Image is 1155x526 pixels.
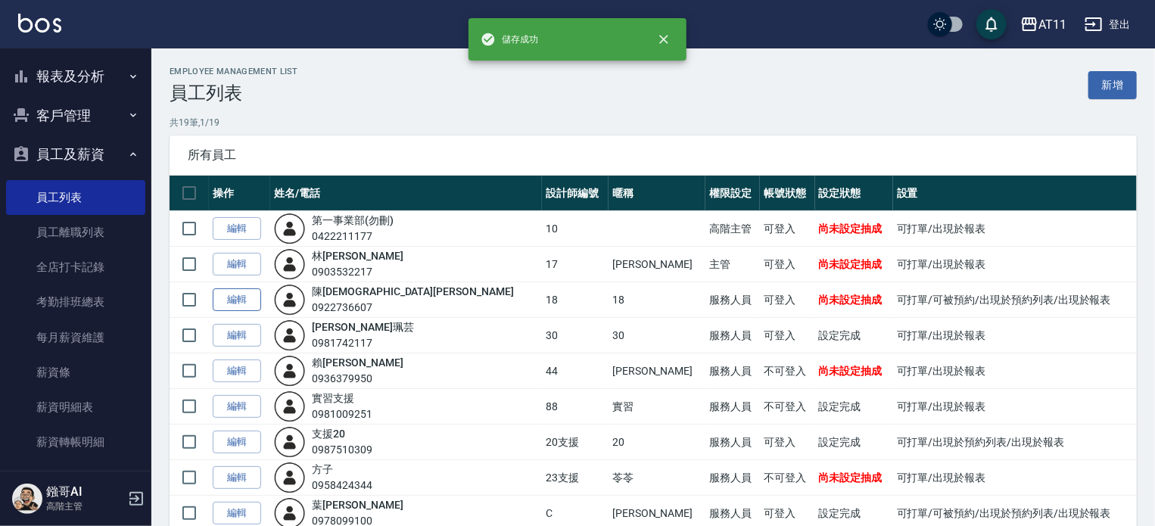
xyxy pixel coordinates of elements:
td: 可登入 [760,425,814,460]
a: 薪資明細表 [6,390,145,425]
div: 0981742117 [312,335,413,351]
td: 18 [542,282,609,318]
td: 18 [609,282,705,318]
img: user-login-man-human-body-mobile-person-512.png [274,355,306,387]
p: 共 19 筆, 1 / 19 [170,116,1137,129]
a: 支援20 [312,428,345,440]
td: 可打單/出現於報表 [893,353,1137,389]
div: 0922736607 [312,300,513,316]
div: 0936379950 [312,371,403,387]
td: 可打單/出現於報表 [893,247,1137,282]
td: [PERSON_NAME] [609,353,705,389]
div: AT11 [1038,15,1066,34]
td: 服務人員 [705,425,760,460]
td: 設定完成 [815,318,893,353]
td: 可登入 [760,211,814,247]
td: 高階主管 [705,211,760,247]
a: 編輯 [213,253,261,276]
a: 薪資轉帳明細 [6,425,145,459]
td: 可打單/出現於預約列表/出現於報表 [893,425,1137,460]
p: 高階主管 [46,500,123,513]
th: 姓名/電話 [270,176,542,211]
span: 尚未設定抽成 [819,258,883,270]
th: 暱稱 [609,176,705,211]
button: 商品管理 [6,466,145,506]
td: 設定完成 [815,425,893,460]
a: 方子 [312,463,333,475]
button: close [647,23,680,56]
button: 報表及分析 [6,57,145,96]
th: 設計師編號 [542,176,609,211]
a: 實習支援 [312,392,354,404]
a: 編輯 [213,395,261,419]
td: 實習 [609,389,705,425]
button: 登出 [1079,11,1137,39]
th: 權限設定 [705,176,760,211]
a: 林[PERSON_NAME] [312,250,403,262]
td: 不可登入 [760,389,814,425]
th: 設定狀態 [815,176,893,211]
a: 編輯 [213,288,261,312]
td: 可登入 [760,318,814,353]
td: 30 [542,318,609,353]
img: Logo [18,14,61,33]
td: 不可登入 [760,460,814,496]
td: 主管 [705,247,760,282]
img: user-login-man-human-body-mobile-person-512.png [274,319,306,351]
td: 10 [542,211,609,247]
a: 陳[DEMOGRAPHIC_DATA][PERSON_NAME] [312,285,513,297]
a: 考勤排班總表 [6,285,145,319]
a: 每月薪資維護 [6,320,145,355]
div: 0987510309 [312,442,372,458]
td: 可打單/出現於報表 [893,318,1137,353]
a: 薪資條 [6,355,145,390]
a: 全店打卡記錄 [6,250,145,285]
div: 0903532217 [312,264,403,280]
div: 0958424344 [312,478,372,493]
div: 0981009251 [312,406,372,422]
button: AT11 [1014,9,1072,40]
a: 賴[PERSON_NAME] [312,356,403,369]
a: 編輯 [213,502,261,525]
span: 尚未設定抽成 [819,365,883,377]
img: user-login-man-human-body-mobile-person-512.png [274,391,306,422]
img: Person [12,484,42,514]
td: 不可登入 [760,353,814,389]
img: user-login-man-human-body-mobile-person-512.png [274,248,306,280]
td: 可登入 [760,247,814,282]
span: 儲存成功 [481,32,538,47]
h3: 員工列表 [170,82,298,104]
span: 尚未設定抽成 [819,294,883,306]
td: 服務人員 [705,353,760,389]
a: 編輯 [213,324,261,347]
button: 員工及薪資 [6,135,145,174]
th: 設置 [893,176,1137,211]
td: 44 [542,353,609,389]
td: 可打單/可被預約/出現於預約列表/出現於報表 [893,282,1137,318]
td: 17 [542,247,609,282]
span: 尚未設定抽成 [819,472,883,484]
a: 新增 [1088,71,1137,99]
h5: 鏹哥AI [46,484,123,500]
td: 服務人員 [705,460,760,496]
td: 23支援 [542,460,609,496]
button: 客戶管理 [6,96,145,135]
a: 第一事業部(勿刪) [312,214,394,226]
a: 員工離職列表 [6,215,145,250]
td: 可打單/出現於報表 [893,211,1137,247]
a: 員工列表 [6,180,145,215]
td: 服務人員 [705,318,760,353]
button: save [976,9,1007,39]
th: 帳號狀態 [760,176,814,211]
img: user-login-man-human-body-mobile-person-512.png [274,284,306,316]
a: 編輯 [213,431,261,454]
a: 編輯 [213,359,261,383]
td: 30 [609,318,705,353]
a: 葉[PERSON_NAME] [312,499,403,511]
span: 所有員工 [188,148,1119,163]
a: 編輯 [213,466,261,490]
td: 88 [542,389,609,425]
img: user-login-man-human-body-mobile-person-512.png [274,426,306,458]
a: [PERSON_NAME]珮芸 [312,321,413,333]
td: 苓苓 [609,460,705,496]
